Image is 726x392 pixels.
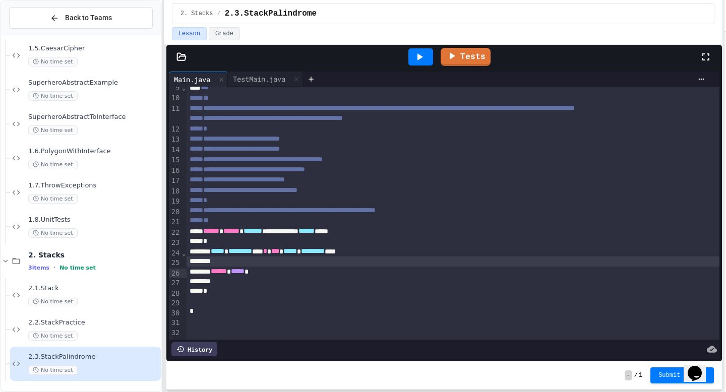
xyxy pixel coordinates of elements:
[28,79,159,87] span: SuperheroAbstractExample
[169,104,181,124] div: 11
[169,228,181,238] div: 22
[169,269,181,279] div: 26
[169,135,181,145] div: 13
[181,84,187,92] span: Fold line
[169,166,181,176] div: 16
[169,238,181,248] div: 23
[169,207,181,217] div: 20
[28,57,78,67] span: No time set
[225,8,317,20] span: 2.3.StackPalindrome
[169,145,181,155] div: 14
[28,125,78,135] span: No time set
[28,194,78,204] span: No time set
[209,27,240,40] button: Grade
[634,371,638,379] span: /
[28,353,159,361] span: 2.3.StackPalindrome
[441,48,491,66] a: Tests
[172,27,207,40] button: Lesson
[684,352,716,382] iframe: chat widget
[169,197,181,207] div: 19
[28,250,159,259] span: 2. Stacks
[169,328,181,338] div: 32
[625,370,632,380] span: -
[65,13,112,23] span: Back to Teams
[169,289,181,299] div: 28
[28,160,78,169] span: No time set
[28,113,159,121] span: SuperheroAbstractToInterface
[169,308,181,318] div: 30
[169,124,181,135] div: 12
[28,265,49,271] span: 3 items
[9,7,153,29] button: Back to Teams
[169,93,181,103] div: 10
[658,371,706,379] span: Submit Answer
[28,284,159,293] span: 2.1.Stack
[28,318,159,327] span: 2.2.StackPractice
[169,83,181,93] div: 9
[169,248,181,258] div: 24
[650,367,714,383] button: Submit Answer
[169,258,181,268] div: 25
[228,72,303,87] div: TestMain.java
[169,155,181,165] div: 15
[59,265,96,271] span: No time set
[28,297,78,306] span: No time set
[169,298,181,308] div: 29
[28,228,78,238] span: No time set
[28,331,78,341] span: No time set
[169,72,228,87] div: Main.java
[169,217,181,227] div: 21
[217,10,221,18] span: /
[169,278,181,288] div: 27
[28,181,159,190] span: 1.7.ThrowExceptions
[28,44,159,53] span: 1.5.CaesarCipher
[53,264,55,272] span: •
[28,216,159,224] span: 1.8.UnitTests
[180,10,213,18] span: 2. Stacks
[169,318,181,328] div: 31
[169,186,181,197] div: 18
[169,74,215,85] div: Main.java
[28,147,159,156] span: 1.6.PolygonWithInterface
[181,249,187,257] span: Fold line
[28,365,78,375] span: No time set
[639,371,642,379] span: 1
[171,342,217,356] div: History
[169,176,181,186] div: 17
[228,74,290,84] div: TestMain.java
[28,91,78,101] span: No time set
